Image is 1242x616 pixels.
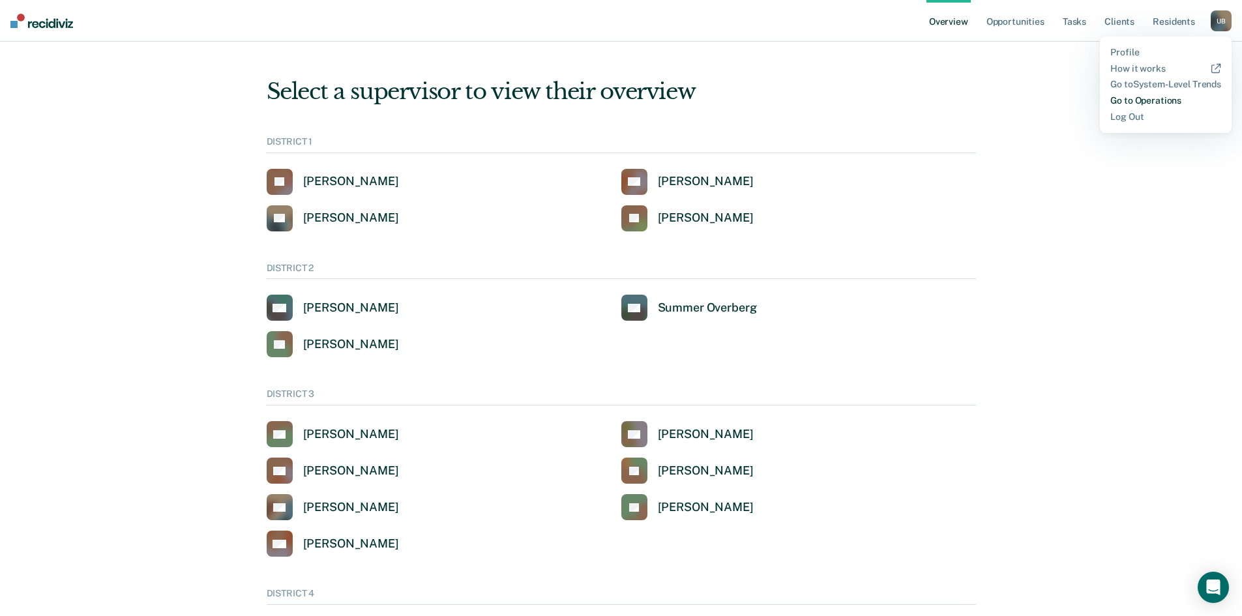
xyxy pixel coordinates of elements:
a: [PERSON_NAME] [621,169,754,195]
a: [PERSON_NAME] [267,205,399,231]
a: Go toSystem-Level Trends [1110,79,1221,90]
a: [PERSON_NAME] [267,295,399,321]
a: [PERSON_NAME] [267,331,399,357]
a: [PERSON_NAME] [267,458,399,484]
a: Summer Overberg [621,295,757,321]
a: [PERSON_NAME] [267,169,399,195]
a: Log Out [1110,111,1221,123]
a: [PERSON_NAME] [267,421,399,447]
a: [PERSON_NAME] [621,421,754,447]
a: [PERSON_NAME] [621,205,754,231]
div: [PERSON_NAME] [658,427,754,442]
div: [PERSON_NAME] [658,211,754,226]
div: [PERSON_NAME] [658,500,754,515]
div: Open Intercom Messenger [1198,572,1229,603]
a: [PERSON_NAME] [267,494,399,520]
button: UB [1211,10,1232,31]
div: DISTRICT 3 [267,389,976,405]
div: [PERSON_NAME] [303,211,399,226]
div: [PERSON_NAME] [303,174,399,189]
div: [PERSON_NAME] [303,427,399,442]
div: U B [1211,10,1232,31]
a: [PERSON_NAME] [621,458,754,484]
div: [PERSON_NAME] [303,536,399,551]
a: [PERSON_NAME] [267,531,399,557]
a: [PERSON_NAME] [621,494,754,520]
div: DISTRICT 4 [267,588,976,605]
div: DISTRICT 1 [267,136,976,153]
img: Recidiviz [10,14,73,28]
div: DISTRICT 2 [267,263,976,280]
div: Summer Overberg [658,301,757,315]
a: Profile [1110,47,1221,58]
a: How it works [1110,63,1221,74]
div: [PERSON_NAME] [303,337,399,352]
div: [PERSON_NAME] [303,500,399,515]
a: Go to Operations [1110,95,1221,106]
div: [PERSON_NAME] [303,301,399,315]
div: Select a supervisor to view their overview [267,78,976,105]
div: [PERSON_NAME] [303,463,399,478]
div: [PERSON_NAME] [658,174,754,189]
div: [PERSON_NAME] [658,463,754,478]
